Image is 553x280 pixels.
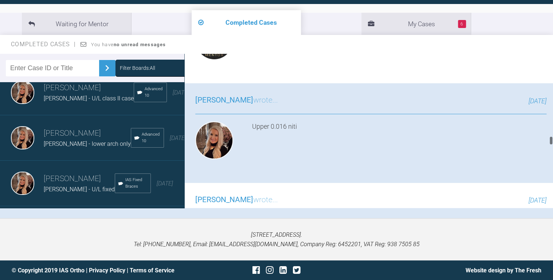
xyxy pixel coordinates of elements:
h3: wrote... [195,194,278,206]
img: Emma Wall [11,172,34,195]
span: [DATE] [173,89,189,96]
span: [PERSON_NAME] - lower arch only [44,140,131,147]
span: [PERSON_NAME] - U/L class II case [44,95,134,102]
span: Advanced 10 [145,86,164,99]
span: 6 [458,20,466,28]
a: Privacy Policy [89,267,125,274]
strong: no unread messages [114,42,166,47]
img: Emma Wall [11,81,34,104]
li: Completed Cases [192,10,301,35]
a: Website design by The Fresh [466,267,541,274]
span: IAS Fixed Braces [125,177,148,190]
span: Advanced 10 [142,131,161,144]
li: My Cases [361,13,471,35]
span: [DATE] [529,196,546,204]
h3: wrote... [195,94,278,107]
span: You have [91,42,166,47]
div: Upper 0.016 niti [252,121,546,162]
span: Completed Cases [11,41,76,48]
h3: [PERSON_NAME] [44,173,115,185]
span: [DATE] [529,97,546,105]
span: [PERSON_NAME] [195,195,253,204]
span: [PERSON_NAME] - U/L fixed [44,186,115,193]
h3: [PERSON_NAME] [44,82,134,94]
input: Enter Case ID or Title [6,60,99,76]
a: Terms of Service [130,267,174,274]
img: Emma Wall [195,121,233,159]
p: [STREET_ADDRESS]. Tel: [PHONE_NUMBER], Email: [EMAIL_ADDRESS][DOMAIN_NAME], Company Reg: 6452201,... [12,230,541,249]
li: Waiting for Mentor [22,13,131,35]
img: chevronRight.28bd32b0.svg [101,62,113,74]
div: Filter Boards: All [120,64,155,72]
h3: [PERSON_NAME] [44,127,131,140]
span: [DATE] [170,135,186,141]
span: [PERSON_NAME] [195,96,253,104]
span: [DATE] [157,180,173,187]
div: © Copyright 2019 IAS Ortho | | [12,266,188,275]
img: Emma Wall [11,126,34,149]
